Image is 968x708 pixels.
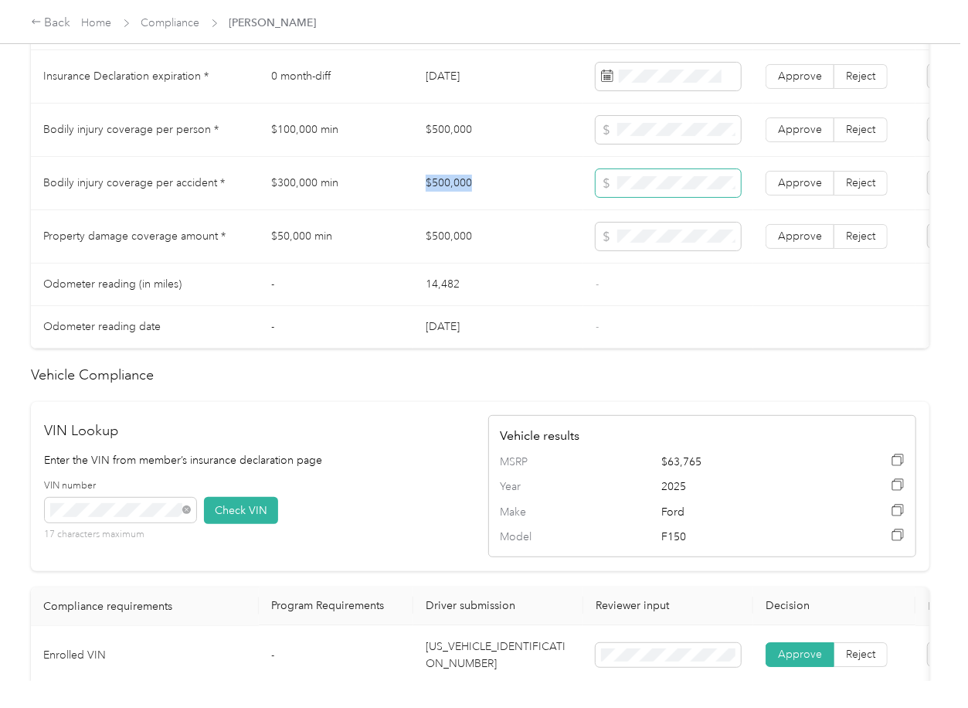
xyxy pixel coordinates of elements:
[413,626,583,686] td: [US_VEHICLE_IDENTIFICATION_NUMBER]
[778,123,822,136] span: Approve
[259,157,413,210] td: $300,000 min
[778,70,822,83] span: Approve
[846,230,875,243] span: Reject
[500,504,565,521] span: Make
[31,157,259,210] td: Bodily injury coverage per accident *
[204,497,278,524] button: Check VIN
[778,230,822,243] span: Approve
[31,104,259,157] td: Bodily injury coverage per person *
[500,454,565,471] span: MSRP
[31,626,259,686] td: Enrolled VIN
[661,504,823,521] span: Ford
[661,454,823,471] span: $63,765
[881,621,968,708] iframe: Everlance-gr Chat Button Frame
[31,50,259,104] td: Insurance Declaration expiration *
[413,157,583,210] td: $500,000
[259,50,413,104] td: 0 month-diff
[43,230,226,243] span: Property damage coverage amount *
[31,14,71,32] div: Back
[45,528,196,542] p: 17 characters maximum
[596,320,599,333] span: -
[846,176,875,189] span: Reject
[778,176,822,189] span: Approve
[413,210,583,264] td: $500,000
[259,306,413,349] td: -
[45,452,473,468] p: Enter the VIN from member’s insurance declaration page
[43,320,161,333] span: Odometer reading date
[661,529,823,546] span: F150
[141,16,200,29] a: Compliance
[596,277,599,291] span: -
[661,478,823,495] span: 2025
[31,210,259,264] td: Property damage coverage amount *
[43,176,225,189] span: Bodily injury coverage per accident *
[43,123,219,136] span: Bodily injury coverage per person *
[413,50,583,104] td: [DATE]
[259,626,413,686] td: -
[43,70,209,83] span: Insurance Declaration expiration *
[259,104,413,157] td: $100,000 min
[500,529,565,546] span: Model
[259,264,413,306] td: -
[413,587,583,626] th: Driver submission
[31,306,259,349] td: Odometer reading date
[778,648,822,662] span: Approve
[413,104,583,157] td: $500,000
[259,210,413,264] td: $50,000 min
[82,16,112,29] a: Home
[413,306,583,349] td: [DATE]
[500,427,905,445] h4: Vehicle results
[31,587,259,626] th: Compliance requirements
[31,264,259,306] td: Odometer reading (in miles)
[43,648,106,662] span: Enrolled VIN
[846,648,875,662] span: Reject
[583,587,753,626] th: Reviewer input
[753,587,915,626] th: Decision
[31,365,929,386] h2: Vehicle Compliance
[500,478,565,495] span: Year
[413,264,583,306] td: 14,482
[846,123,875,136] span: Reject
[45,420,473,441] h2: VIN Lookup
[229,15,317,31] span: [PERSON_NAME]
[259,587,413,626] th: Program Requirements
[45,479,196,493] label: VIN number
[846,70,875,83] span: Reject
[43,277,182,291] span: Odometer reading (in miles)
